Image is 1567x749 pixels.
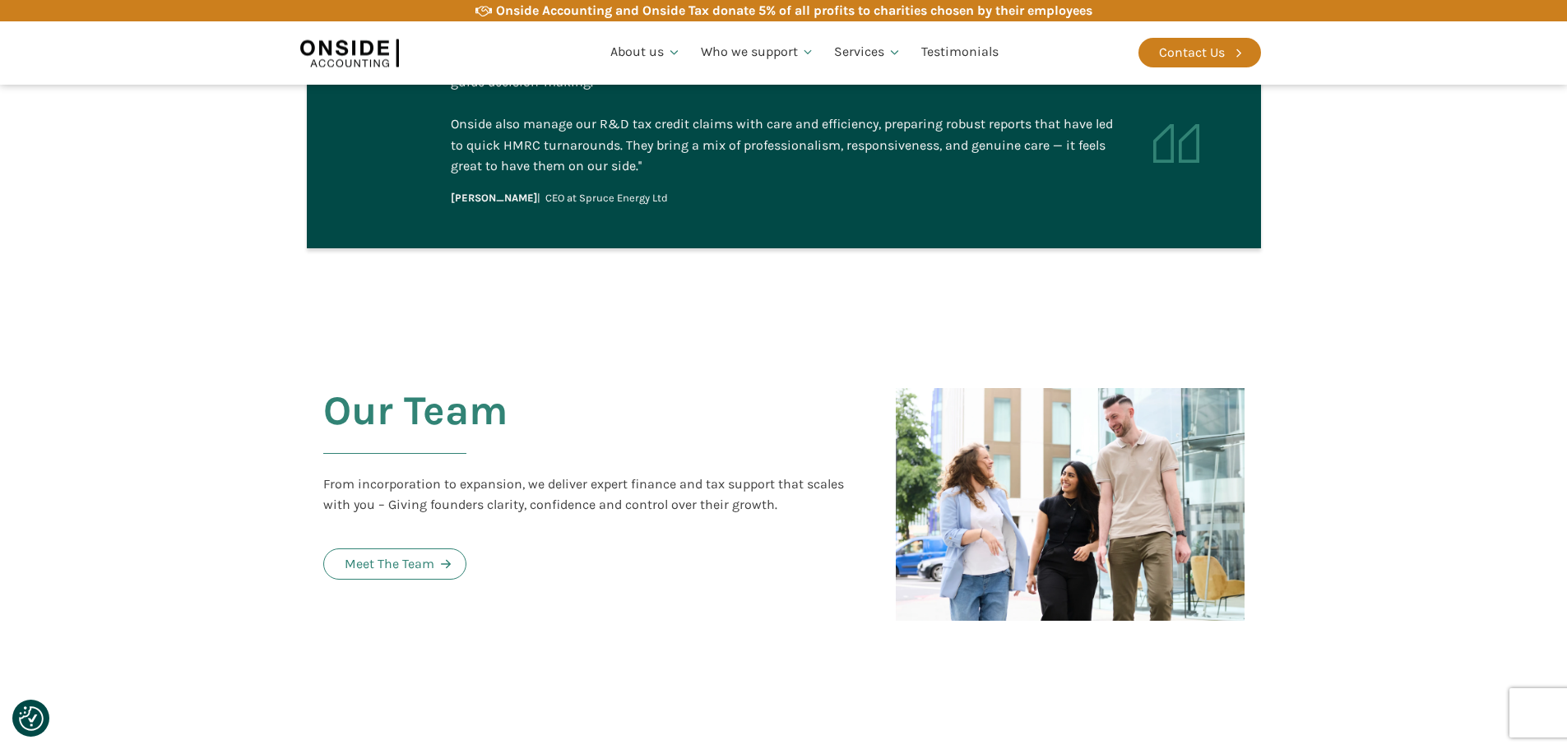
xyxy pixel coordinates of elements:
a: Meet The Team [323,548,466,580]
button: Consent Preferences [19,706,44,731]
a: Testimonials [911,25,1008,81]
img: Onside Accounting [300,34,399,72]
div: From incorporation to expansion, we deliver expert finance and tax support that scales with you –... [323,474,863,516]
div: Contact Us [1159,42,1225,63]
b: [PERSON_NAME] [451,192,537,204]
h2: Our Team [323,388,508,474]
div: Meet The Team [345,553,434,575]
a: Contact Us [1138,38,1261,67]
a: About us [600,25,691,81]
a: Who we support [691,25,825,81]
a: Services [824,25,911,81]
div: | CEO at Spruce Energy Ltd [451,190,668,207]
img: Revisit consent button [19,706,44,731]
